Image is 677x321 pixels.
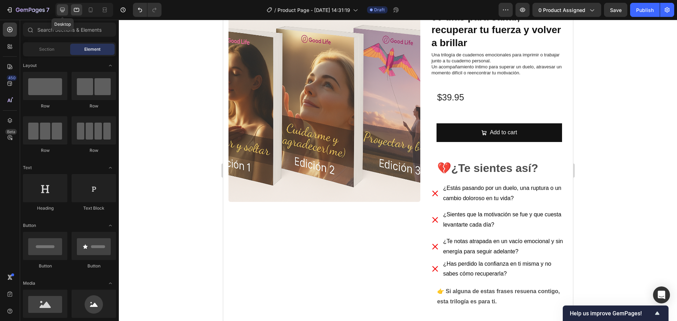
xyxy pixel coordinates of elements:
[23,165,32,171] span: Text
[7,75,17,81] div: 450
[214,268,337,285] strong: 👉 Si alguna de estas frases resuena contigo, esta trilogía es para ti.
[213,71,339,84] div: $39.95
[72,205,116,211] div: Text Block
[72,103,116,109] div: Row
[23,205,67,211] div: Heading
[23,263,67,269] div: Button
[105,162,116,173] span: Toggle open
[72,263,116,269] div: Button
[208,32,344,57] div: Rich Text Editor. Editing area: main
[267,108,294,118] p: Add to cart
[570,309,661,317] button: Show survey - Help us improve GemPages!
[46,6,49,14] p: 7
[220,217,343,237] p: ¿Te notas atrapada en un vacío emocional y sin energía para seguir adelante?
[23,62,37,69] span: Layout
[274,6,276,14] span: /
[213,266,339,288] div: Rich Text Editor. Editing area: main
[220,190,343,210] p: ¿Sientes que la motivación se fue y que cuesta levantarte cada día?
[219,162,344,185] div: Rich Text Editor. Editing area: main
[220,163,343,184] p: ¿Estás pasando por un duelo, una ruptura o un cambio doloroso en tu vida?
[39,46,54,53] span: Section
[228,142,315,155] strong: ¿Te sientes así?
[219,216,344,238] div: Rich Text Editor. Editing area: main
[532,3,601,17] button: 0 product assigned
[213,104,339,122] button: Add to cart
[23,222,36,229] span: Button
[23,280,35,286] span: Media
[277,6,350,14] span: Product Page - [DATE] 14:31:19
[105,278,116,289] span: Toggle open
[214,141,338,156] p: 💔
[72,147,116,154] div: Row
[23,103,67,109] div: Row
[223,20,573,321] iframe: Design area
[208,32,344,56] p: Una trilogía de cuadernos emocionales para imprimir o trabajar junto a tu cuaderno personal. Un a...
[105,220,116,231] span: Toggle open
[267,108,294,118] div: Rich Text Editor. Editing area: main
[220,239,343,260] p: ¿Has perdido la confianza en ti misma y no sabes cómo recuperarla?
[610,7,622,13] span: Save
[374,7,385,13] span: Draft
[219,238,344,261] div: Rich Text Editor. Editing area: main
[604,3,627,17] button: Save
[570,310,653,317] span: Help us improve GemPages!
[630,3,660,17] button: Publish
[133,3,161,17] div: Undo/Redo
[538,6,585,14] span: 0 product assigned
[213,141,339,157] div: Rich Text Editor. Editing area: main
[219,189,344,211] div: Rich Text Editor. Editing area: main
[23,147,67,154] div: Row
[653,286,670,303] div: Open Intercom Messenger
[3,3,53,17] button: 7
[23,23,116,37] input: Search Sections & Elements
[636,6,654,14] div: Publish
[105,60,116,71] span: Toggle open
[5,129,17,135] div: Beta
[84,46,100,53] span: Element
